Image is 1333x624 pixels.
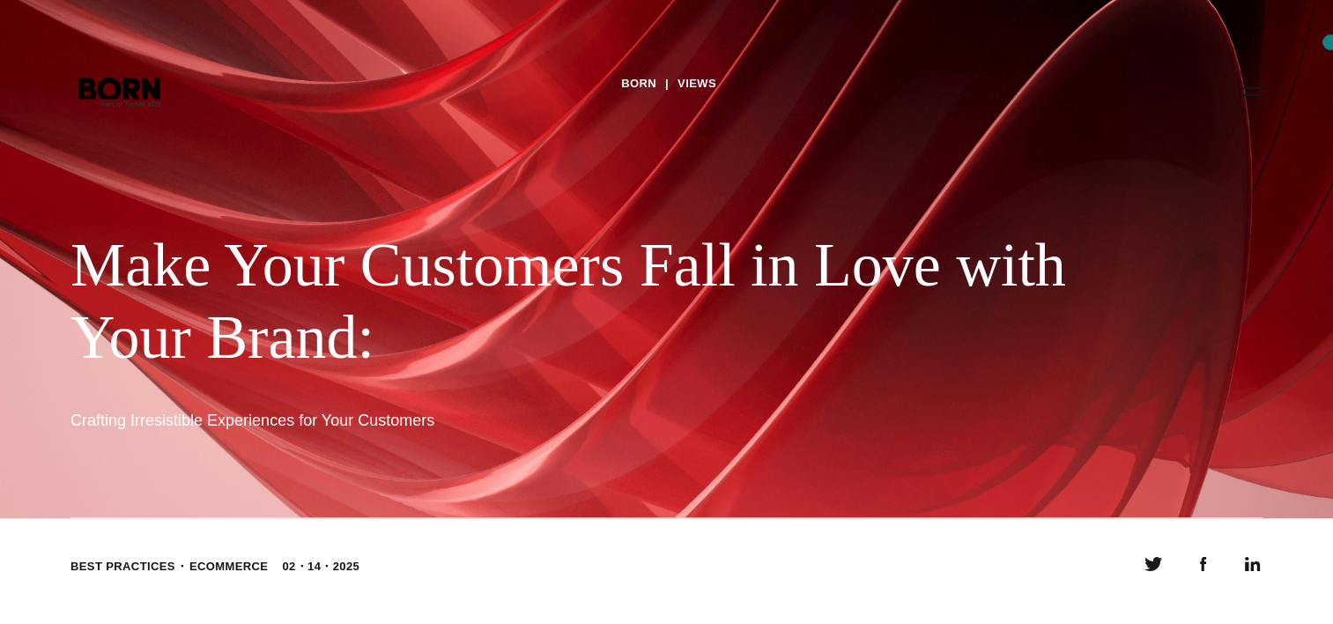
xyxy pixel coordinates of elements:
h1: Crafting Irresistible Experiences for Your Customers [70,408,599,433]
time: 02・14・2025 [282,558,359,576]
button: Open [1231,72,1273,109]
a: eCommerce [189,560,268,573]
a: Views [678,71,716,97]
a: Best practices [70,560,175,573]
div: Make Your Customers Fall in Love with Your Brand: [70,229,1075,373]
a: BORN [621,71,656,97]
